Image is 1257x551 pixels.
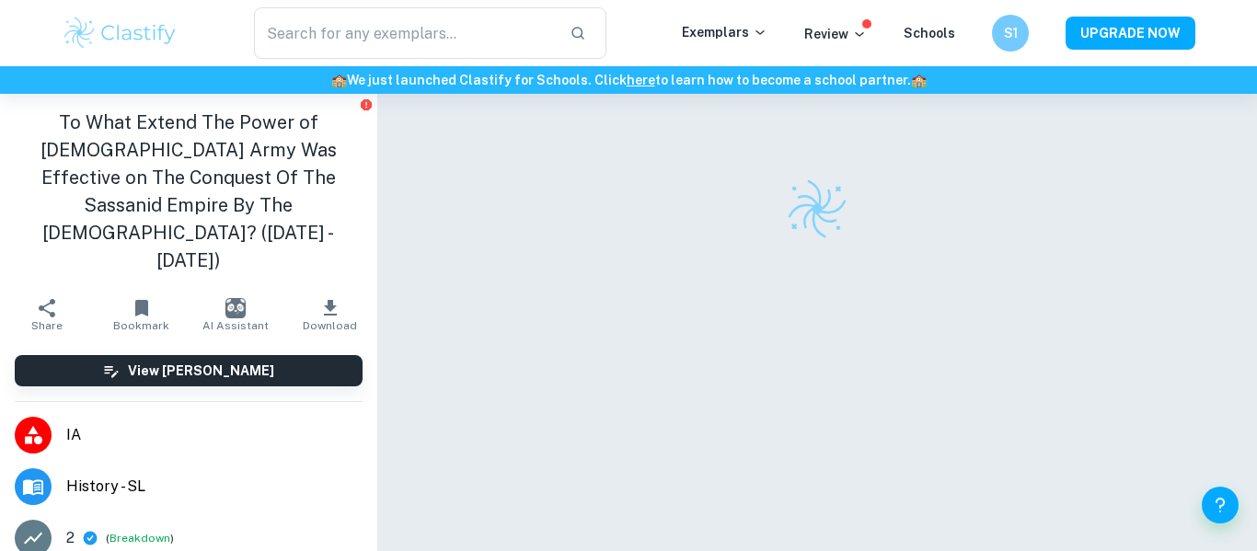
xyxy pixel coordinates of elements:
span: IA [66,424,363,446]
h6: View [PERSON_NAME] [128,361,274,381]
button: View [PERSON_NAME] [15,355,363,386]
button: Report issue [360,98,374,111]
button: AI Assistant [189,289,283,340]
button: S1 [992,15,1029,52]
input: Search for any exemplars... [254,7,555,59]
button: Download [283,289,376,340]
p: Review [804,24,867,44]
span: Share [31,319,63,332]
h1: To What Extend The Power of [DEMOGRAPHIC_DATA] Army Was Effective on The Conquest Of The Sassanid... [15,109,363,274]
p: Exemplars [682,22,767,42]
span: AI Assistant [202,319,269,332]
button: Breakdown [110,530,170,546]
button: UPGRADE NOW [1066,17,1195,50]
span: Bookmark [113,319,169,332]
h6: S1 [1000,23,1021,43]
span: History - SL [66,476,363,498]
a: Schools [904,26,955,40]
a: here [627,73,655,87]
span: 🏫 [331,73,347,87]
span: 🏫 [911,73,927,87]
img: Clastify logo [785,177,849,241]
img: Clastify logo [62,15,179,52]
button: Help and Feedback [1202,487,1239,523]
img: AI Assistant [225,298,246,318]
p: 2 [66,527,75,549]
button: Bookmark [94,289,188,340]
span: ( ) [106,530,174,547]
span: Download [303,319,357,332]
h6: We just launched Clastify for Schools. Click to learn how to become a school partner. [4,70,1253,90]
